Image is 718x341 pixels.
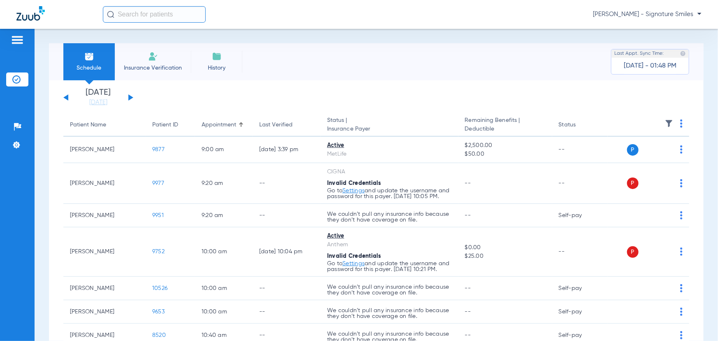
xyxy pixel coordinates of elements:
[212,51,222,61] img: History
[465,252,546,261] span: $25.00
[327,253,381,259] span: Invalid Credentials
[70,121,139,129] div: Patient Name
[627,246,639,258] span: P
[624,62,676,70] span: [DATE] - 01:48 PM
[253,227,321,277] td: [DATE] 10:04 PM
[70,121,106,129] div: Patient Name
[342,188,365,194] a: Settings
[327,232,452,241] div: Active
[195,204,253,227] td: 9:20 AM
[465,309,471,315] span: --
[11,35,24,45] img: hamburger-icon
[121,64,185,72] span: Insurance Verification
[465,332,471,338] span: --
[259,121,293,129] div: Last Verified
[614,49,664,58] span: Last Appt. Sync Time:
[680,248,683,256] img: group-dot-blue.svg
[552,163,608,204] td: --
[152,332,166,338] span: 8520
[552,204,608,227] td: Self-pay
[680,145,683,154] img: group-dot-blue.svg
[63,204,146,227] td: [PERSON_NAME]
[465,141,546,150] span: $2,500.00
[103,6,206,23] input: Search for patients
[195,277,253,300] td: 10:00 AM
[107,11,114,18] img: Search Icon
[195,227,253,277] td: 10:00 AM
[327,125,452,133] span: Insurance Payer
[84,51,94,61] img: Schedule
[327,211,452,223] p: We couldn’t pull any insurance info because they don’t have coverage on file.
[680,119,683,128] img: group-dot-blue.svg
[342,261,365,266] a: Settings
[327,308,452,319] p: We couldn’t pull any insurance info because they don’t have coverage on file.
[70,64,109,72] span: Schedule
[63,277,146,300] td: [PERSON_NAME]
[16,6,45,21] img: Zuub Logo
[627,178,639,189] span: P
[465,285,471,291] span: --
[253,137,321,163] td: [DATE] 3:39 PM
[327,141,452,150] div: Active
[552,277,608,300] td: Self-pay
[552,300,608,324] td: Self-pay
[327,180,381,186] span: Invalid Credentials
[680,211,683,220] img: group-dot-blue.svg
[63,300,146,324] td: [PERSON_NAME]
[321,114,458,137] th: Status |
[627,144,639,156] span: P
[593,10,702,19] span: [PERSON_NAME] - Signature Smiles
[63,163,146,204] td: [PERSON_NAME]
[152,285,167,291] span: 10526
[74,89,123,107] li: [DATE]
[152,309,165,315] span: 9653
[465,150,546,159] span: $50.00
[253,204,321,227] td: --
[152,213,164,218] span: 9951
[253,277,321,300] td: --
[152,121,188,129] div: Patient ID
[195,137,253,163] td: 9:00 AM
[327,150,452,159] div: MetLife
[465,125,546,133] span: Deductible
[202,121,246,129] div: Appointment
[197,64,236,72] span: History
[327,168,452,176] div: CIGNA
[680,179,683,187] img: group-dot-blue.svg
[665,119,673,128] img: filter.svg
[152,121,178,129] div: Patient ID
[465,180,471,186] span: --
[552,137,608,163] td: --
[327,188,452,199] p: Go to and update the username and password for this payer. [DATE] 10:05 PM.
[195,163,253,204] td: 9:20 AM
[202,121,236,129] div: Appointment
[680,284,683,292] img: group-dot-blue.svg
[63,137,146,163] td: [PERSON_NAME]
[152,180,164,186] span: 9977
[465,243,546,252] span: $0.00
[148,51,158,61] img: Manual Insurance Verification
[259,121,314,129] div: Last Verified
[152,249,165,255] span: 9752
[74,98,123,107] a: [DATE]
[195,300,253,324] td: 10:00 AM
[552,114,608,137] th: Status
[152,147,165,152] span: 9877
[680,51,686,56] img: last sync help info
[327,261,452,272] p: Go to and update the username and password for this payer. [DATE] 10:21 PM.
[63,227,146,277] td: [PERSON_NAME]
[327,284,452,296] p: We couldn’t pull any insurance info because they don’t have coverage on file.
[253,300,321,324] td: --
[465,213,471,218] span: --
[552,227,608,277] td: --
[677,301,718,341] iframe: Chat Widget
[327,241,452,249] div: Anthem
[253,163,321,204] td: --
[458,114,552,137] th: Remaining Benefits |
